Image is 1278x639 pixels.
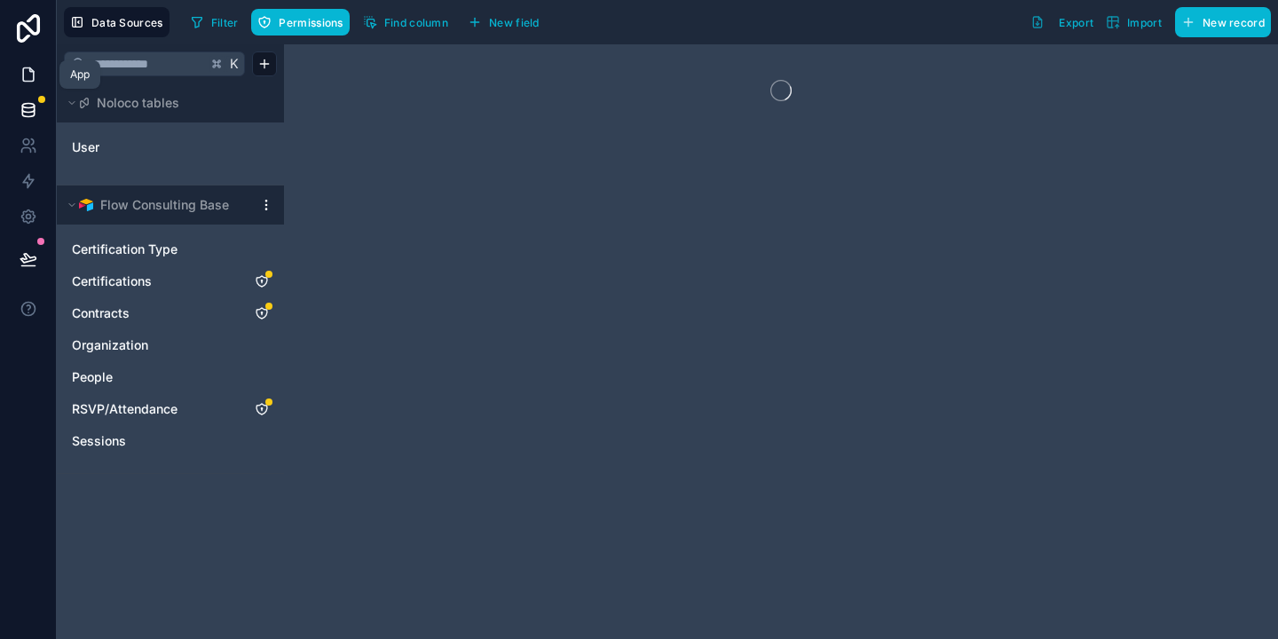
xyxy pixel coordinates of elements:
div: User [64,133,277,162]
div: App [70,67,90,82]
a: Permissions [251,9,356,35]
div: Certification Type [64,235,277,264]
a: Contracts [72,304,233,322]
div: People [64,363,277,391]
span: Sessions [72,432,126,450]
span: Flow Consulting Base [100,196,229,214]
span: People [72,368,113,386]
span: Contracts [72,304,130,322]
span: New field [489,16,540,29]
div: Sessions [64,427,277,455]
a: Certifications [72,272,233,290]
button: Find column [357,9,454,35]
a: User [72,138,216,156]
button: New record [1175,7,1271,37]
button: Data Sources [64,7,170,37]
span: K [228,58,241,70]
a: New record [1168,7,1271,37]
div: Contracts [64,299,277,327]
button: Permissions [251,9,349,35]
span: Certifications [72,272,152,290]
button: Airtable LogoFlow Consulting Base [64,193,252,217]
a: RSVP/Attendance [72,400,233,418]
span: Data Sources [91,16,163,29]
button: Filter [184,9,245,35]
a: Certification Type [72,241,233,258]
button: Export [1024,7,1100,37]
span: Export [1059,16,1093,29]
span: Find column [384,16,448,29]
span: Organization [72,336,148,354]
a: Sessions [72,432,233,450]
a: Organization [72,336,233,354]
button: Import [1100,7,1168,37]
span: Certification Type [72,241,177,258]
div: RSVP/Attendance [64,395,277,423]
span: Noloco tables [97,94,179,112]
button: Noloco tables [64,91,266,115]
span: User [72,138,99,156]
button: New field [461,9,546,35]
a: People [72,368,233,386]
span: Filter [211,16,239,29]
span: New record [1203,16,1265,29]
span: RSVP/Attendance [72,400,177,418]
div: Organization [64,331,277,359]
span: Permissions [279,16,343,29]
div: Certifications [64,267,277,296]
span: Import [1127,16,1162,29]
img: Airtable Logo [79,198,93,212]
